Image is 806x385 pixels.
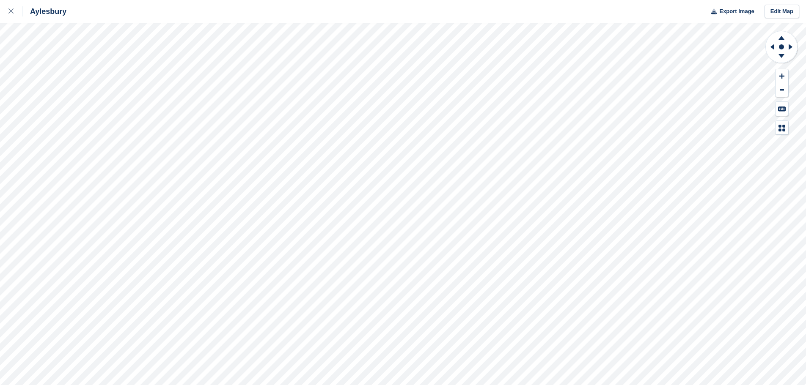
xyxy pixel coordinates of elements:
a: Edit Map [765,5,799,19]
button: Keyboard Shortcuts [776,102,788,116]
div: Aylesbury [22,6,66,16]
button: Zoom In [776,69,788,83]
button: Map Legend [776,121,788,135]
button: Zoom Out [776,83,788,97]
button: Export Image [706,5,754,19]
span: Export Image [719,7,754,16]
